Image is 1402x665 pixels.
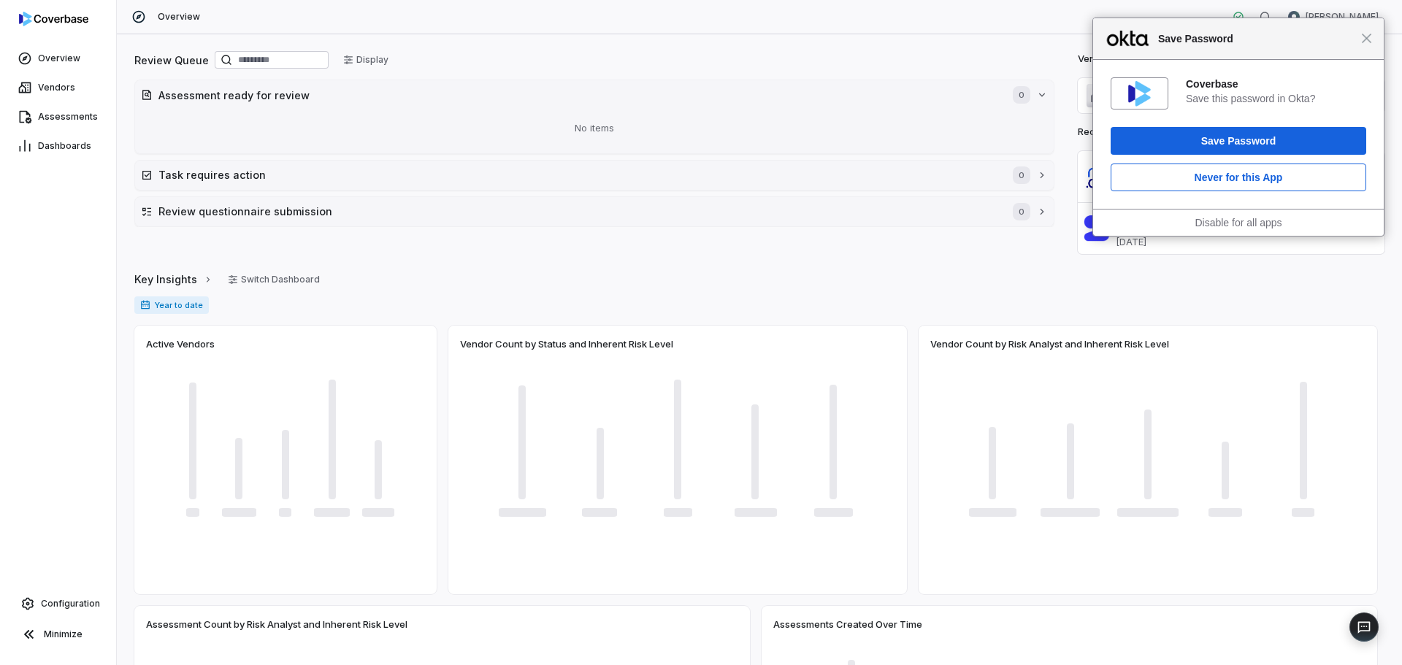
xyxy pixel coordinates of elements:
button: Display [334,49,397,71]
a: Dashboards [3,133,113,159]
span: Minimize [44,629,83,640]
span: Key Insights [134,272,197,287]
span: Assessments Created Over Time [773,618,922,631]
button: Task requires action0 [135,161,1054,190]
span: Dashboards [38,140,91,152]
button: Key Insights [130,264,218,295]
h2: Assessment ready for review [158,88,998,103]
h2: Review questionnaire submission [158,204,998,219]
img: d5YQXMAAAAASUVORK5CYII= [1128,81,1151,107]
button: Never for this App [1111,164,1366,191]
a: Disable for all apps [1195,217,1282,228]
span: Close [1361,33,1372,44]
span: Configuration [41,598,100,610]
span: Assessments [38,111,98,123]
a: Simetrik Brasil LTDANew vendor added[DATE] [1078,202,1384,254]
a: Vendors [3,74,113,101]
div: Save this password in Okta? [1186,92,1366,105]
h2: Recents [1078,125,1135,139]
a: Neo BPOAssessment complete[DATE] [1078,151,1384,202]
span: Save Password [1151,30,1361,47]
button: Assessment ready for review0 [135,80,1054,109]
button: Switch Dashboard [219,269,329,291]
button: Review questionnaire submission0 [135,197,1054,226]
span: Vendor Count by Status and Inherent Risk Level [460,337,673,350]
button: Save Password [1111,127,1366,155]
span: Year to date [134,296,209,314]
a: Assessments [3,104,113,130]
button: Minimize [6,620,110,649]
span: Active Vendors [146,337,215,350]
a: Key Insights [134,264,213,295]
img: logo-D7KZi-bG.svg [19,12,88,26]
span: Vendors [38,82,75,93]
h2: Task requires action [158,167,998,182]
span: 0 [1013,203,1030,220]
span: Overview [158,11,200,23]
span: [PERSON_NAME] [1306,11,1379,23]
a: Overview [3,45,113,72]
span: 0 [1013,86,1030,104]
p: [DATE] [1116,235,1379,248]
img: Andrew Wright avatar [1288,11,1300,23]
h2: Vendor Intake [1078,52,1141,66]
span: Assessment Count by Risk Analyst and Inherent Risk Level [146,618,407,631]
span: 0 [1013,166,1030,184]
span: Vendor Count by Risk Analyst and Inherent Risk Level [930,337,1169,350]
div: Coverbase [1186,77,1366,91]
span: Overview [38,53,80,64]
a: Request new vendor [1078,78,1384,113]
a: Configuration [6,591,110,617]
button: Andrew Wright avatar[PERSON_NAME] [1279,6,1387,28]
h2: Review Queue [134,53,209,68]
div: No items [141,109,1048,147]
svg: Date range for report [140,300,150,310]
